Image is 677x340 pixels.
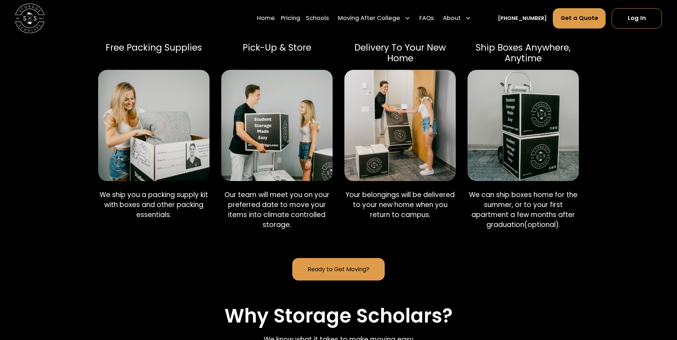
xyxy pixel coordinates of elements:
[335,8,414,29] div: Moving After College
[221,190,333,230] p: Our team will meet you on your preferred date to move your items into climate controlled storage.
[344,42,456,64] div: Delivery To Your New Home
[419,8,434,29] a: FAQs
[98,70,209,181] img: Packing a Storage Scholars box.
[281,8,300,29] a: Pricing
[498,15,547,22] a: [PHONE_NUMBER]
[98,42,209,53] div: Free Packing Supplies
[612,9,662,29] a: Log In
[221,42,333,53] div: Pick-Up & Store
[468,190,579,230] p: We can ship boxes home for the summer, or to your first apartment a few months after graduation(o...
[224,304,453,328] h2: Why Storage Scholars?
[98,190,209,220] p: We ship you a packing supply kit with boxes and other packing essentials.
[257,8,275,29] a: Home
[338,14,400,23] div: Moving After College
[344,70,456,181] img: Storage Scholars delivery.
[292,258,384,280] a: Ready to Get Moving?
[440,8,474,29] div: About
[468,42,579,64] div: Ship Boxes Anywhere, Anytime
[468,70,579,181] img: Shipping Storage Scholars boxes.
[344,190,456,220] p: Your belongings will be delivered to your new home when you return to campus.
[15,4,45,33] img: Storage Scholars main logo
[306,8,329,29] a: Schools
[221,70,333,181] img: Storage Scholars pick up.
[443,14,461,23] div: About
[553,9,606,29] a: Get a Quote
